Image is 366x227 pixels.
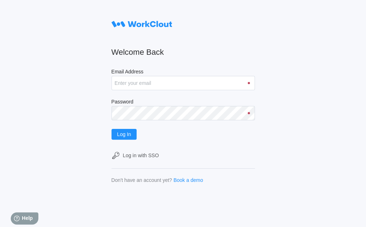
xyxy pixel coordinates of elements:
span: Log In [117,132,131,137]
label: Email Address [111,69,255,76]
div: Don't have an account yet? [111,177,172,183]
a: Book a demo [174,177,203,183]
a: Log in with SSO [111,151,255,160]
button: Log In [111,129,137,140]
div: Log in with SSO [123,153,159,158]
label: Password [111,99,255,106]
input: Enter your email [111,76,255,90]
h2: Welcome Back [111,47,255,57]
